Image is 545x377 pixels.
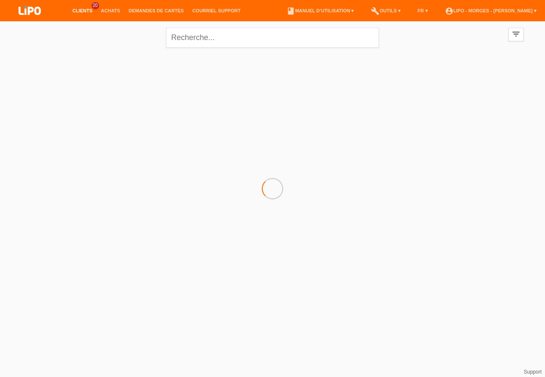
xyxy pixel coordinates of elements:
[92,2,99,9] span: 20
[188,8,245,13] a: Courriel Support
[282,8,358,13] a: bookManuel d’utilisation ▾
[441,8,541,13] a: account_circleLIPO - Morges - [PERSON_NAME] ▾
[445,7,453,15] i: account_circle
[9,17,51,24] a: LIPO pay
[371,7,379,15] i: build
[524,369,542,375] a: Support
[124,8,188,13] a: Demandes de cartes
[287,7,295,15] i: book
[97,8,124,13] a: Achats
[413,8,432,13] a: FR ▾
[511,29,521,39] i: filter_list
[367,8,404,13] a: buildOutils ▾
[68,8,97,13] a: Clients
[166,28,379,48] input: Recherche...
